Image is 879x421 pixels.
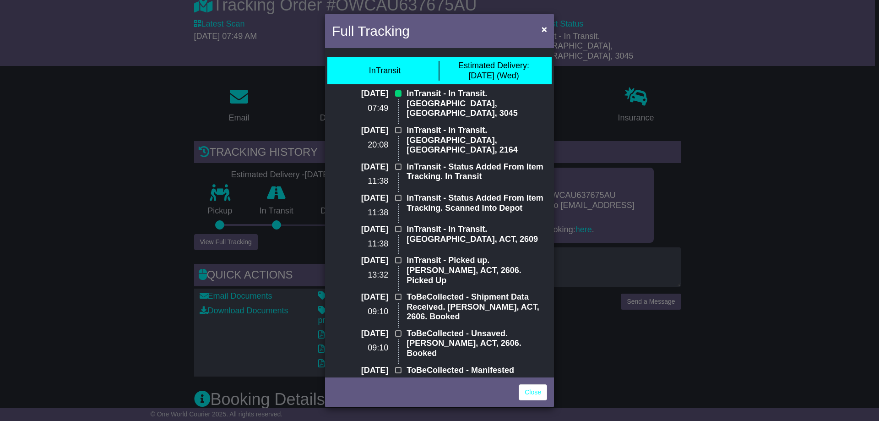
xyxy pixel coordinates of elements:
[332,256,388,266] p: [DATE]
[458,61,529,70] span: Estimated Delivery:
[542,24,547,34] span: ×
[407,329,547,359] p: ToBeCollected - Unsaved. [PERSON_NAME], ACT, 2606. Booked
[332,162,388,172] p: [DATE]
[407,366,547,376] p: ToBeCollected - Manifested
[332,292,388,302] p: [DATE]
[407,89,547,119] p: InTransit - In Transit. [GEOGRAPHIC_DATA], [GEOGRAPHIC_DATA], 3045
[332,343,388,353] p: 09:10
[537,20,552,38] button: Close
[332,270,388,280] p: 13:32
[407,162,547,182] p: InTransit - Status Added From Item Tracking. In Transit
[332,140,388,150] p: 20:08
[332,208,388,218] p: 11:38
[519,384,547,400] a: Close
[407,256,547,285] p: InTransit - Picked up. [PERSON_NAME], ACT, 2606. Picked Up
[458,61,529,81] div: [DATE] (Wed)
[407,193,547,213] p: InTransit - Status Added From Item Tracking. Scanned Into Depot
[332,239,388,249] p: 11:38
[332,21,410,41] h4: Full Tracking
[332,366,388,376] p: [DATE]
[332,224,388,235] p: [DATE]
[407,224,547,244] p: InTransit - In Transit. [GEOGRAPHIC_DATA], ACT, 2609
[332,193,388,203] p: [DATE]
[332,89,388,99] p: [DATE]
[407,126,547,155] p: InTransit - In Transit. [GEOGRAPHIC_DATA], [GEOGRAPHIC_DATA], 2164
[332,126,388,136] p: [DATE]
[369,66,401,76] div: InTransit
[332,307,388,317] p: 09:10
[332,176,388,186] p: 11:38
[407,292,547,322] p: ToBeCollected - Shipment Data Received. [PERSON_NAME], ACT, 2606. Booked
[332,329,388,339] p: [DATE]
[332,104,388,114] p: 07:49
